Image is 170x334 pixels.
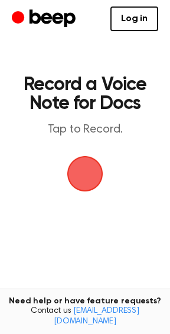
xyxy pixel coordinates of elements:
[54,307,139,326] a: [EMAIL_ADDRESS][DOMAIN_NAME]
[7,306,163,327] span: Contact us
[21,123,149,137] p: Tap to Record.
[12,8,79,31] a: Beep
[110,6,158,31] a: Log in
[67,156,103,191] img: Beep Logo
[21,75,149,113] h1: Record a Voice Note for Docs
